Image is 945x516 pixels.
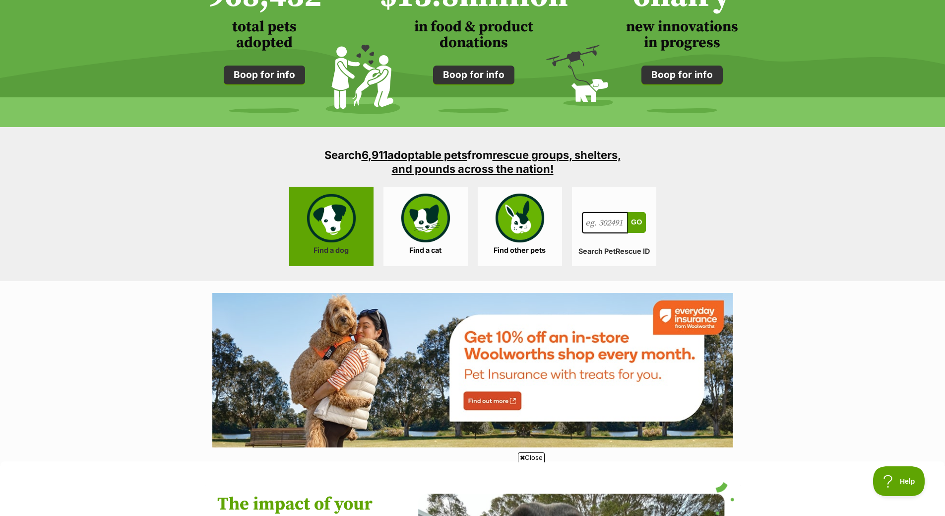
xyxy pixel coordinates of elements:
[292,466,653,511] iframe: Advertisement
[224,66,305,84] a: Boop for info
[383,187,468,266] a: Find a cat
[314,148,631,176] h3: Search from
[873,466,925,496] iframe: Help Scout Beacon - Open
[641,66,723,84] a: Boop for info
[433,66,514,84] a: Boop for info
[478,187,562,266] a: Find other pets
[362,148,467,161] a: 6,911adoptable pets
[207,19,321,51] h3: total pets adopted
[212,293,733,447] img: Everyday Insurance by Woolworths promotional banner
[379,19,568,51] h3: in food & product donations
[362,148,387,161] span: 6,911
[518,452,545,462] span: Close
[628,212,645,233] button: Go
[392,148,621,175] a: rescue groups, shelters, and pounds across the nation!
[626,19,738,51] h3: new innovations in progress
[212,293,733,449] a: Everyday Insurance by Woolworths promotional banner
[572,247,656,256] label: Search PetRescue ID
[289,187,374,266] a: Find a dog
[582,212,629,234] input: eg. 302491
